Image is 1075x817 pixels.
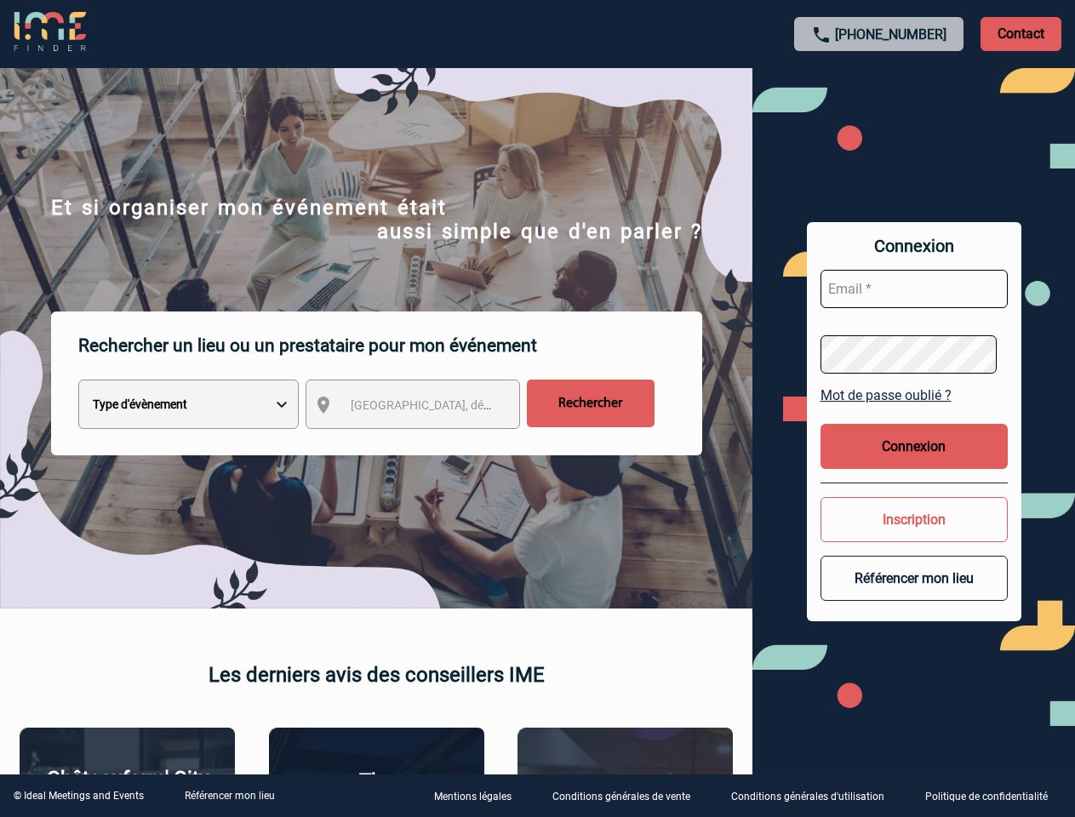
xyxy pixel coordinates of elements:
a: Référencer mon lieu [185,790,275,802]
a: Conditions générales d'utilisation [718,788,912,804]
p: Conditions générales d'utilisation [731,791,884,803]
p: Mentions légales [434,791,512,803]
a: Mentions légales [420,788,539,804]
div: © Ideal Meetings and Events [14,790,144,802]
a: Politique de confidentialité [912,788,1075,804]
p: Conditions générales de vente [552,791,690,803]
a: Conditions générales de vente [539,788,718,804]
p: Politique de confidentialité [925,791,1048,803]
